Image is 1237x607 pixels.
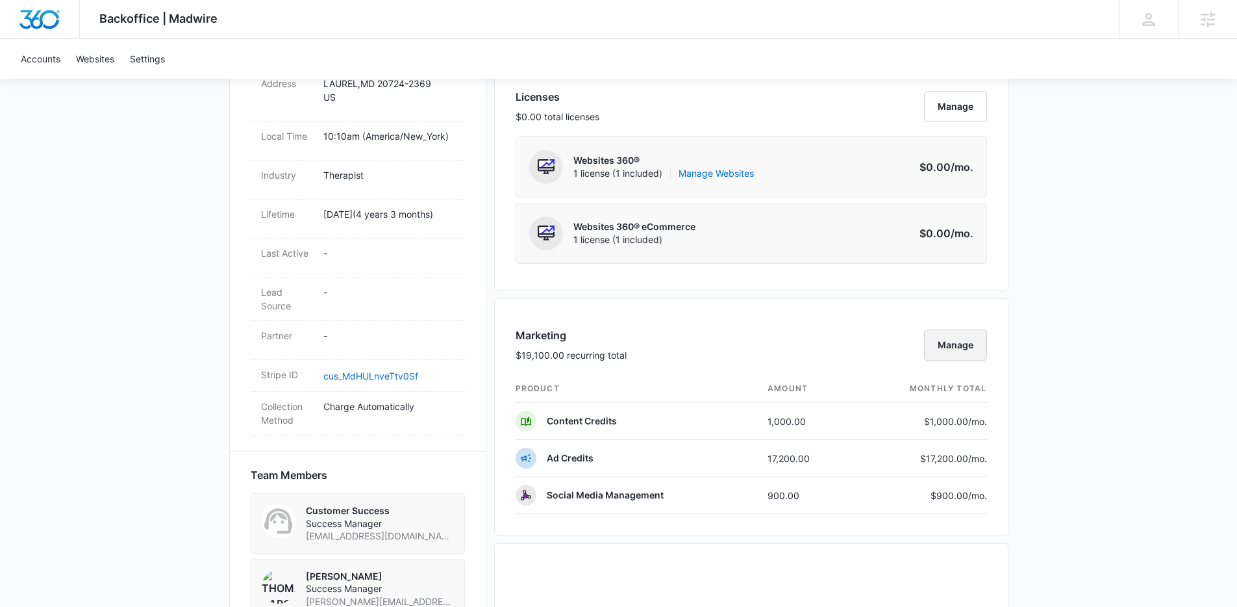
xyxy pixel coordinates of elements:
p: Websites 360® [573,154,754,167]
p: Social Media Management [547,489,664,502]
a: Manage Websites [679,167,754,180]
td: 1,000.00 [757,403,853,440]
button: Manage [924,329,987,361]
td: 17,200.00 [757,440,853,477]
p: Charge Automatically [323,400,455,413]
td: 900.00 [757,477,853,514]
p: [DATE] ( 4 years 3 months ) [323,207,455,221]
span: /mo. [968,453,987,464]
p: - [323,246,455,260]
p: $1,000.00 [924,415,987,428]
div: Collection MethodCharge Automatically [251,392,465,435]
span: Backoffice | Madwire [99,12,218,25]
span: /mo. [968,490,987,501]
p: $0.00 [912,226,973,241]
dt: Lifetime [261,207,313,221]
p: 10:10am ( America/New_York ) [323,129,455,143]
p: Websites 360® eCommerce [573,220,695,233]
div: Lifetime[DATE](4 years 3 months) [251,200,465,239]
span: 1 license (1 included) [573,233,695,246]
p: Ad Credits [547,452,594,465]
a: cus_MdHULnveTtv0Sf [323,370,418,381]
div: Partner- [251,321,465,360]
span: Team Members [251,467,327,483]
th: amount [757,375,853,403]
span: /mo. [968,416,987,427]
a: Accounts [13,39,68,79]
div: Local Time10:10am (America/New_York) [251,122,465,161]
dt: Local Time [261,129,313,143]
p: - [323,329,455,342]
img: Customer Success [262,504,295,538]
h3: Marketing [516,328,627,343]
a: Settings [122,39,173,79]
p: - [323,285,455,299]
div: Stripe IDcus_MdHULnveTtv0Sf [251,360,465,392]
span: 1 license (1 included) [573,167,754,180]
p: $17,200.00 [920,452,987,465]
p: $0.00 [912,159,973,175]
p: [STREET_ADDRESS] LAUREL , MD 20724-2369 US [323,63,455,104]
span: /mo. [951,161,973,174]
div: Billing Address[STREET_ADDRESS]LAUREL,MD 20724-2369US [251,55,465,122]
span: /mo. [951,227,973,240]
p: Content Credits [547,415,617,428]
span: Success Manager [306,517,454,530]
a: Websites [68,39,122,79]
div: IndustryTherapist [251,161,465,200]
p: Customer Success [306,504,454,517]
div: Last Active- [251,239,465,278]
p: $19,100.00 recurring total [516,348,627,362]
dt: Industry [261,168,313,182]
img: Thomas Baron [262,570,295,604]
h3: Licenses [516,89,599,105]
span: [EMAIL_ADDRESS][DOMAIN_NAME] [306,530,454,543]
div: Lead Source- [251,278,465,321]
th: product [516,375,757,403]
p: [PERSON_NAME] [306,570,454,583]
p: $0.00 total licenses [516,110,599,123]
p: $900.00 [926,489,987,502]
dt: Stripe ID [261,368,313,381]
dt: Collection Method [261,400,313,427]
th: monthly total [853,375,986,403]
p: Therapist [323,168,455,182]
dt: Last Active [261,246,313,260]
span: Success Manager [306,582,454,595]
dt: Lead Source [261,285,313,313]
dt: Partner [261,329,313,342]
button: Manage [924,91,987,122]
